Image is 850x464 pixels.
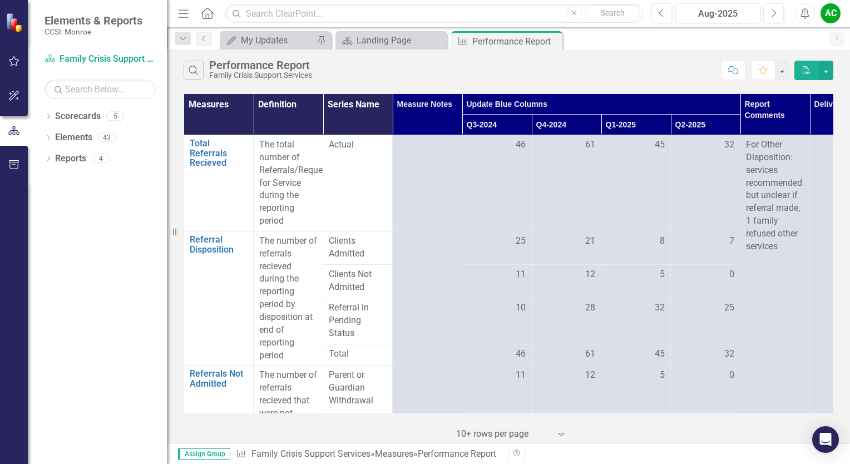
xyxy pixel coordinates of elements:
[585,6,640,21] button: Search
[655,139,665,151] span: 45
[45,27,142,36] small: CCSI: Monroe
[585,348,595,361] span: 61
[585,369,595,382] span: 12
[329,302,387,340] span: Referral in Pending Status
[585,235,595,248] span: 21
[259,235,317,362] div: The number of referrals recieved during the reporting period by disposition at end of reporting p...
[55,131,92,144] a: Elements
[532,366,601,411] td: Double-Click to Edit
[190,369,248,388] a: Referrals Not Admitted
[516,268,526,281] span: 11
[184,135,254,231] td: Double-Click to Edit Right Click for Context Menu
[462,135,532,231] td: Double-Click to Edit
[241,33,314,47] div: My Updates
[532,411,601,456] td: Double-Click to Edit
[724,302,734,314] span: 25
[655,348,665,361] span: 45
[375,448,413,459] a: Measures
[532,135,601,231] td: Double-Click to Edit
[601,366,671,411] td: Double-Click to Edit
[724,348,734,361] span: 32
[55,152,86,165] a: Reports
[462,366,532,411] td: Double-Click to Edit
[729,235,734,248] span: 7
[812,426,839,453] div: Open Intercom Messenger
[472,34,560,48] div: Performance Report
[106,112,124,121] div: 5
[729,369,734,382] span: 0
[516,348,526,361] span: 46
[462,298,532,344] td: Double-Click to Edit
[329,235,387,260] span: Clients Admitted
[209,59,312,71] div: Performance Report
[671,411,740,456] td: Double-Click to Edit
[6,13,25,32] img: ClearPoint Strategy
[675,3,760,23] button: Aug-2025
[671,264,740,298] td: Double-Click to Edit
[462,411,532,456] td: Double-Click to Edit
[821,3,841,23] button: AC
[532,298,601,344] td: Double-Click to Edit
[601,298,671,344] td: Double-Click to Edit
[516,369,526,382] span: 11
[190,139,248,168] a: Total Referrals Recieved
[729,268,734,281] span: 0
[338,33,444,47] a: Landing Page
[601,264,671,298] td: Double-Click to Edit
[55,110,101,123] a: Scorecards
[660,369,665,382] span: 5
[251,448,370,459] a: Family Crisis Support Services
[660,235,665,248] span: 8
[393,135,462,231] td: Double-Click to Edit
[671,298,740,344] td: Double-Click to Edit
[357,33,444,47] div: Landing Page
[516,139,526,151] span: 46
[178,448,230,460] span: Assign Group
[184,231,254,365] td: Double-Click to Edit Right Click for Context Menu
[92,154,110,163] div: 4
[516,302,526,314] span: 10
[329,369,387,407] span: Parent or Guardian Withdrawal
[462,264,532,298] td: Double-Click to Edit
[601,231,671,264] td: Double-Click to Edit
[225,4,643,23] input: Search ClearPoint...
[724,139,734,151] span: 32
[45,53,156,66] a: Family Crisis Support Services
[660,268,665,281] span: 5
[462,231,532,264] td: Double-Click to Edit
[671,231,740,264] td: Double-Click to Edit
[516,235,526,248] span: 25
[418,448,496,459] div: Performance Report
[655,302,665,314] span: 32
[532,231,601,264] td: Double-Click to Edit
[223,33,314,47] a: My Updates
[259,139,317,228] div: The total number of Referrals/Requests for Service during the reporting period
[190,235,248,254] a: Referral Disposition
[585,268,595,281] span: 12
[329,268,387,294] span: Clients Not Admitted
[746,139,804,253] p: For Other Disposition: services recommended but unclear if referral made, 1 family refused other ...
[259,369,317,432] div: The number of referrals recieved that were not admitted
[393,231,462,365] td: Double-Click to Edit
[671,366,740,411] td: Double-Click to Edit
[209,71,312,80] div: Family Crisis Support Services
[236,448,500,461] div: » »
[98,133,116,142] div: 43
[585,139,595,151] span: 61
[601,8,625,17] span: Search
[585,302,595,314] span: 28
[329,348,387,361] span: Total
[601,411,671,456] td: Double-Click to Edit
[601,135,671,231] td: Double-Click to Edit
[671,135,740,231] td: Double-Click to Edit
[679,7,757,21] div: Aug-2025
[532,264,601,298] td: Double-Click to Edit
[45,14,142,27] span: Elements & Reports
[45,80,156,99] input: Search Below...
[329,139,387,151] span: Actual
